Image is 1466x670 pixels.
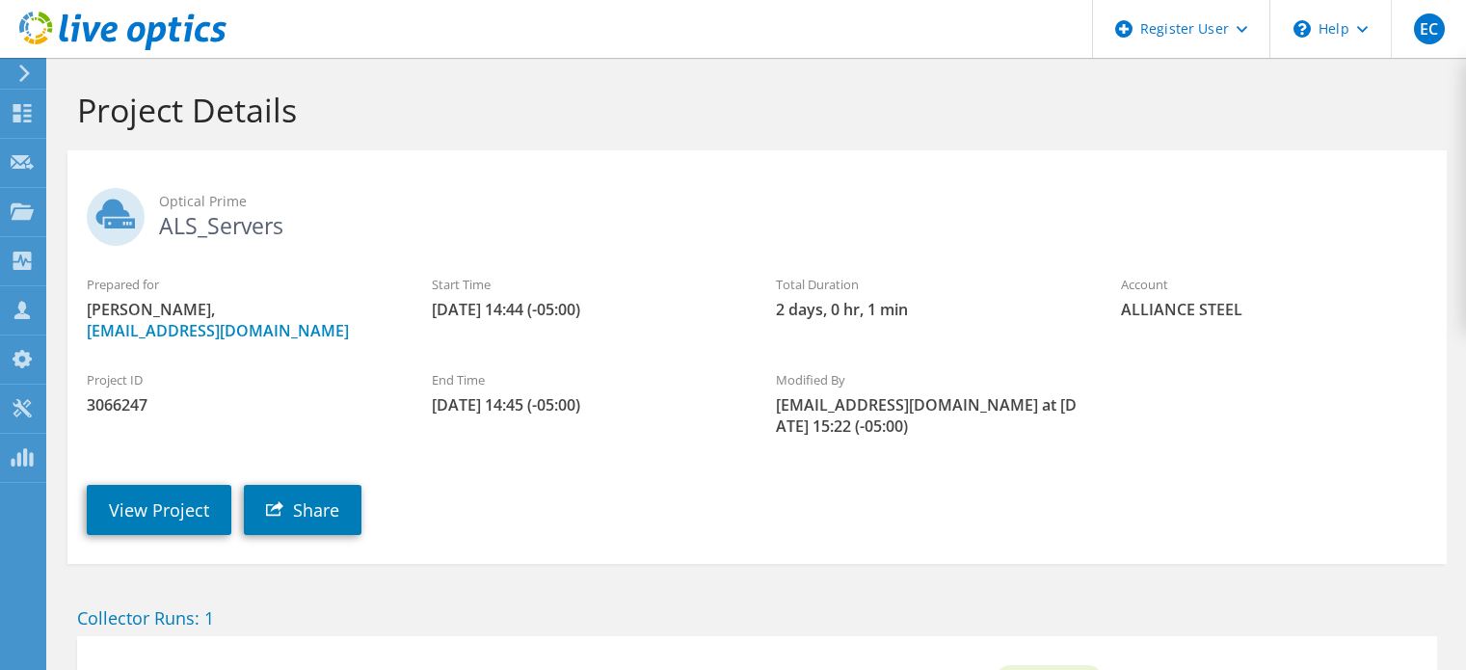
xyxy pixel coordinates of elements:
[87,394,393,415] span: 3066247
[87,188,1427,236] h2: ALS_Servers
[77,90,1427,130] h1: Project Details
[432,394,738,415] span: [DATE] 14:45 (-05:00)
[87,485,231,535] a: View Project
[432,370,738,389] label: End Time
[432,299,738,320] span: [DATE] 14:44 (-05:00)
[776,299,1082,320] span: 2 days, 0 hr, 1 min
[776,370,1082,389] label: Modified By
[776,394,1082,437] span: [EMAIL_ADDRESS][DOMAIN_NAME] at [DATE] 15:22 (-05:00)
[432,275,738,294] label: Start Time
[87,370,393,389] label: Project ID
[87,275,393,294] label: Prepared for
[1121,299,1427,320] span: ALLIANCE STEEL
[87,320,349,341] a: [EMAIL_ADDRESS][DOMAIN_NAME]
[244,485,361,535] a: Share
[1121,275,1427,294] label: Account
[1414,13,1445,44] span: EC
[77,607,1437,629] h2: Collector Runs: 1
[1293,20,1311,38] svg: \n
[776,275,1082,294] label: Total Duration
[159,191,1427,212] span: Optical Prime
[87,299,393,341] span: [PERSON_NAME],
